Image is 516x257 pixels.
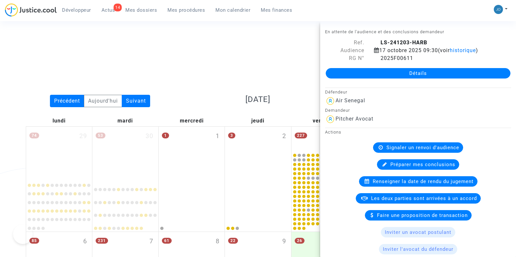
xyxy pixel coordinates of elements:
[5,3,57,17] img: jc-logo.svg
[96,238,108,244] span: 231
[295,238,305,244] span: 26
[320,54,369,62] div: RG N°
[215,7,250,13] span: Mon calendrier
[29,238,39,244] span: 85
[377,212,468,218] span: Faire une proposition de transaction
[96,5,120,15] a: 14Actus
[50,95,84,107] div: Précédent
[295,133,307,138] span: 227
[325,29,444,34] small: En attente de l'audience et des conclusions demandeur
[371,195,477,201] span: Les deux parties sont arrivées à un accord
[325,114,336,124] img: icon-user.svg
[325,96,336,106] img: icon-user.svg
[114,4,122,11] div: 14
[96,133,105,138] span: 53
[159,115,225,126] div: mercredi
[225,115,291,126] div: jeudi
[120,5,162,15] a: Mes dossiers
[57,5,96,15] a: Développeur
[162,5,210,15] a: Mes procédures
[149,237,153,246] span: 7
[216,132,220,141] span: 1
[336,116,373,122] div: Pitcher Avocat
[325,108,350,113] small: Demandeur
[325,130,341,135] small: Actions
[62,7,91,13] span: Développeur
[29,133,39,138] span: 74
[374,55,413,61] span: 2025F00611
[256,5,297,15] a: Mes finances
[79,132,87,141] span: 29
[373,178,474,184] span: Renseigner la date de rendu du jugement
[225,127,291,178] div: jeudi octobre 2, 3 events, click to expand
[261,7,292,13] span: Mes finances
[228,238,238,244] span: 22
[162,133,169,138] span: 1
[369,47,500,54] div: 17 octobre 2025 09:30
[282,237,286,246] span: 9
[282,132,286,141] span: 2
[216,237,220,246] span: 8
[26,115,92,126] div: lundi
[386,145,459,150] span: Signaler un renvoi d'audience
[325,90,347,94] small: Défendeur
[320,47,369,54] div: Audience
[92,127,158,178] div: mardi septembre 30, 53 events, click to expand
[122,95,150,107] div: Suivant
[320,39,369,47] div: Ref.
[210,5,256,15] a: Mon calendrier
[390,162,455,167] span: Préparer mes conclusions
[13,224,33,244] iframe: Help Scout Beacon - Open
[291,127,357,152] div: vendredi octobre 3, 227 events, click to expand
[125,7,157,13] span: Mes dossiers
[438,47,478,53] span: (voir )
[162,238,172,244] span: 61
[228,133,235,138] span: 3
[146,132,153,141] span: 30
[83,237,87,246] span: 6
[494,5,503,14] img: 45a793c8596a0d21866ab9c5374b5e4b
[336,97,365,104] div: Air Senegal
[450,47,476,53] span: historique
[381,39,427,46] b: LS-241203-HARB
[102,7,115,13] span: Actus
[84,95,122,107] div: Aujourd'hui
[326,68,510,79] a: Détails
[291,115,357,126] div: vendredi
[92,115,158,126] div: mardi
[167,7,205,13] span: Mes procédures
[184,95,332,104] h3: [DATE]
[383,246,453,252] span: Inviter l'avocat du défendeur
[159,127,225,178] div: mercredi octobre 1, One event, click to expand
[385,229,451,235] span: Inviter un avocat postulant
[26,127,92,178] div: lundi septembre 29, 74 events, click to expand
